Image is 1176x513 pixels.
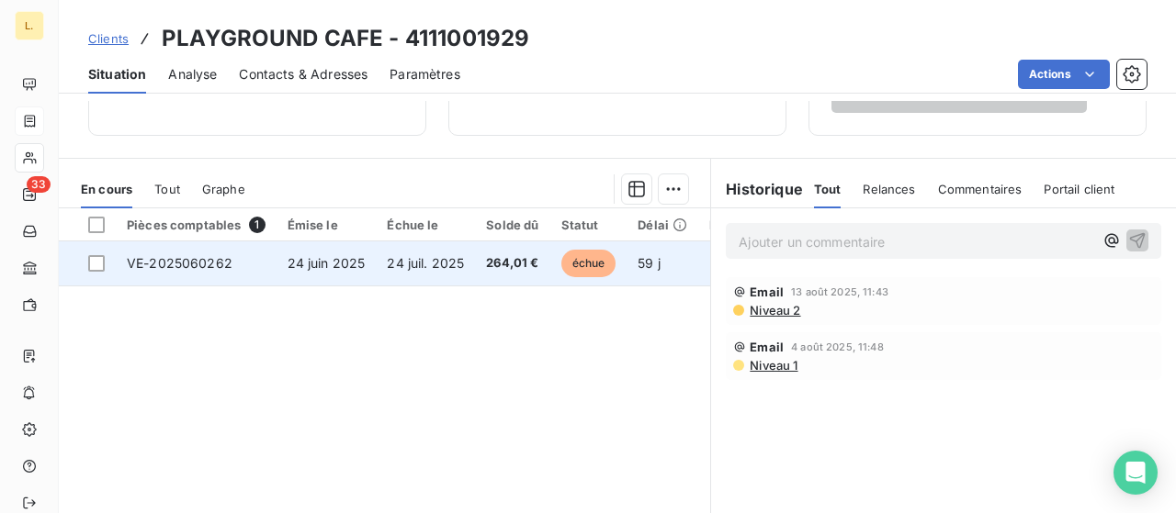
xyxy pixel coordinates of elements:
span: Email [750,340,784,354]
span: 264,01 € [486,254,538,273]
div: Échue le [387,217,464,232]
h6: Historique [711,178,803,200]
span: Tout [154,182,180,196]
div: L. [15,11,44,40]
span: Analyse [168,65,217,84]
span: Portail client [1044,182,1114,196]
span: En cours [81,182,132,196]
span: Tout [814,182,842,196]
button: Actions [1018,60,1110,89]
span: 59 j [638,255,661,271]
span: Niveau 1 [748,358,797,373]
div: Pièces comptables [127,217,266,233]
span: Graphe [202,182,245,196]
span: Email [750,284,784,299]
div: Émise le [288,217,366,232]
span: 4 août 2025, 11:48 [791,341,884,352]
span: 13 août 2025, 11:43 [791,286,888,297]
span: échue [561,250,616,277]
div: Retard [709,217,768,232]
span: Commentaires [938,182,1023,196]
span: 24 juil. 2025 [387,255,464,271]
div: Open Intercom Messenger [1114,451,1158,495]
a: 33 [15,180,43,209]
span: Contacts & Adresses [239,65,367,84]
span: Clients [88,31,129,46]
span: Situation [88,65,146,84]
span: Paramètres [390,65,460,84]
h3: PLAYGROUND CAFE - 4111001929 [162,22,529,55]
span: Relances [863,182,915,196]
div: Délai [638,217,687,232]
span: +29 j [709,255,741,271]
span: VE-2025060262 [127,255,232,271]
span: 33 [27,176,51,193]
div: Statut [561,217,616,232]
div: Solde dû [486,217,538,232]
span: Niveau 2 [748,303,800,318]
span: 24 juin 2025 [288,255,366,271]
span: 1 [249,217,266,233]
a: Clients [88,29,129,48]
